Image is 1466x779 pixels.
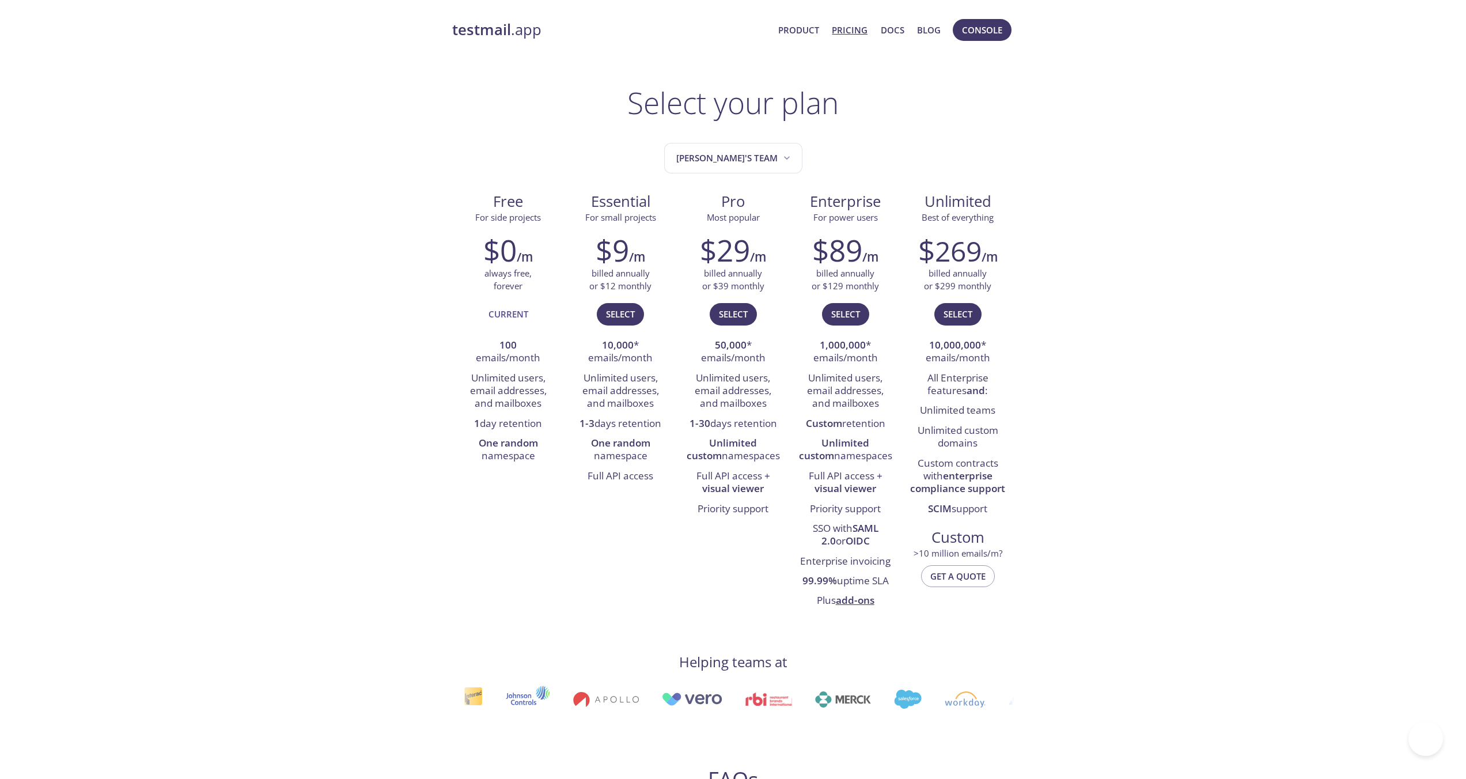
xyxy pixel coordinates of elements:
button: Select [597,303,644,325]
strong: 50,000 [715,338,747,351]
span: > 10 million emails/m? [914,547,1002,559]
li: Enterprise invoicing [798,552,893,572]
strong: One random [591,436,650,449]
li: namespace [573,434,668,467]
strong: SAML 2.0 [821,521,878,547]
a: Blog [917,22,941,37]
span: Select [831,307,860,322]
span: Best of everything [922,211,994,223]
a: testmail.app [452,20,770,40]
h2: $ [918,233,982,267]
strong: 10,000,000 [929,338,981,351]
strong: enterprise compliance support [910,469,1005,495]
li: Unlimited users, email addresses, and mailboxes [685,369,781,414]
li: retention [798,414,893,434]
li: emails/month [461,336,556,369]
img: apollo [570,691,635,708]
span: [PERSON_NAME]'s team [676,150,793,166]
span: Get a quote [930,569,986,584]
iframe: Help Scout Beacon - Open [1408,721,1443,756]
button: Select [710,303,757,325]
strong: SCIM [928,502,952,515]
p: always free, forever [484,267,532,292]
li: Priority support [685,500,781,519]
strong: One random [479,436,538,449]
strong: Unlimited custom [687,436,757,462]
li: support [910,500,1005,519]
strong: Custom [806,417,842,430]
strong: and [967,384,985,397]
img: vero [658,693,719,706]
img: workday [942,691,983,708]
li: Unlimited users, email addresses, and mailboxes [461,369,556,414]
h6: /m [517,247,533,267]
h6: /m [750,247,766,267]
li: Unlimited custom domains [910,421,1005,454]
li: * emails/month [573,336,668,369]
img: merck [812,691,868,708]
li: Full API access + [685,467,781,500]
span: Console [962,22,1002,37]
li: day retention [461,414,556,434]
img: rbi [743,693,789,706]
a: Pricing [832,22,868,37]
h6: /m [862,247,878,267]
span: 269 [935,232,982,270]
li: * emails/month [798,336,893,369]
li: Full API access [573,467,668,486]
span: For side projects [475,211,541,223]
span: Select [944,307,972,322]
li: days retention [685,414,781,434]
li: namespaces [798,434,893,467]
li: Custom contracts with [910,454,1005,500]
h6: /m [982,247,998,267]
strong: 100 [499,338,517,351]
p: billed annually or $12 monthly [589,267,651,292]
li: Unlimited users, email addresses, and mailboxes [798,369,893,414]
li: days retention [573,414,668,434]
a: Product [778,22,819,37]
span: For small projects [585,211,656,223]
p: billed annually or $299 monthly [924,267,991,292]
li: * emails/month [685,336,781,369]
h6: /m [629,247,645,267]
li: SSO with or [798,519,893,552]
li: namespace [461,434,556,467]
strong: 99.99% [802,574,837,587]
button: Select [822,303,869,325]
strong: visual viewer [702,482,764,495]
span: Custom [911,528,1005,547]
strong: OIDC [846,534,870,547]
img: salesforce [891,690,919,709]
h2: $29 [700,233,750,267]
strong: Unlimited custom [799,436,870,462]
strong: testmail [452,20,511,40]
strong: 1,000,000 [820,338,866,351]
span: For power users [813,211,878,223]
span: Enterprise [798,192,892,211]
span: Unlimited [925,191,991,211]
span: Free [461,192,555,211]
span: Pro [686,192,780,211]
p: billed annually or $39 monthly [702,267,764,292]
strong: 10,000 [602,338,634,351]
h2: $9 [596,233,629,267]
strong: 1-3 [579,417,594,430]
h1: Select your plan [627,85,839,120]
li: uptime SLA [798,572,893,591]
li: Full API access + [798,467,893,500]
h2: $89 [812,233,862,267]
button: Select [934,303,982,325]
p: billed annually or $129 monthly [812,267,879,292]
h2: $0 [483,233,517,267]
li: All Enterprise features : [910,369,1005,402]
li: Plus [798,592,893,611]
button: Alejandro's team [664,143,802,173]
strong: 1 [474,417,480,430]
li: namespaces [685,434,781,467]
span: Essential [574,192,668,211]
h4: Helping teams at [679,653,787,671]
li: Unlimited teams [910,401,1005,421]
strong: visual viewer [815,482,876,495]
span: Select [719,307,748,322]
